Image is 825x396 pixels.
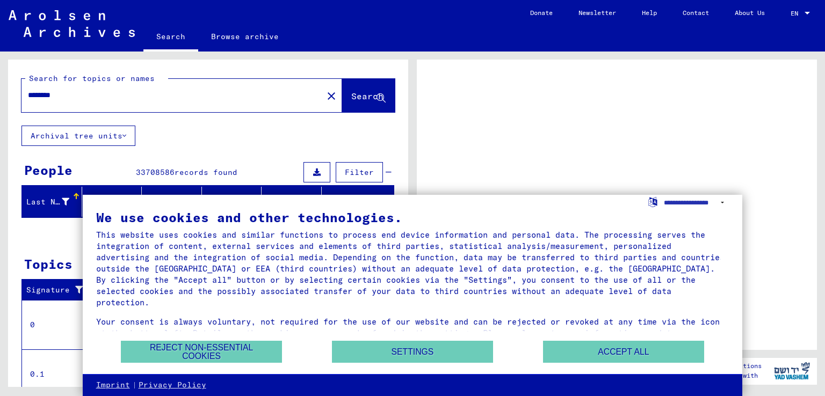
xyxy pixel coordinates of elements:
[791,10,802,17] span: EN
[22,187,82,217] mat-header-cell: Last Name
[321,85,342,106] button: Clear
[136,167,175,177] span: 33708586
[198,24,292,49] a: Browse archive
[175,167,237,177] span: records found
[21,126,135,146] button: Archival tree units
[262,187,322,217] mat-header-cell: Date of Birth
[326,193,384,210] div: Prisoner #
[143,24,198,52] a: Search
[142,187,202,217] mat-header-cell: Maiden Name
[351,91,383,101] span: Search
[24,254,73,274] div: Topics
[121,341,282,363] button: Reject non-essential cookies
[96,380,130,391] a: Imprint
[26,284,88,296] div: Signature
[322,187,394,217] mat-header-cell: Prisoner #
[22,300,96,349] td: 0
[345,167,374,177] span: Filter
[29,74,155,83] mat-label: Search for topics or names
[332,341,493,363] button: Settings
[26,282,98,299] div: Signature
[266,193,324,210] div: Date of Birth
[96,229,729,308] div: This website uses cookies and similar functions to process end device information and personal da...
[86,193,144,210] div: First Name
[146,193,204,210] div: Maiden Name
[336,162,383,182] button: Filter
[772,357,812,384] img: yv_logo.png
[342,79,395,112] button: Search
[325,90,338,102] mat-icon: close
[26,193,83,210] div: Last Name
[82,187,142,217] mat-header-cell: First Name
[26,196,69,208] div: Last Name
[96,316,729,350] div: Your consent is always voluntary, not required for the use of our website and can be rejected or ...
[206,193,264,210] div: Place of Birth
[96,211,729,224] div: We use cookies and other technologies.
[202,187,262,217] mat-header-cell: Place of Birth
[24,160,73,180] div: People
[139,380,206,391] a: Privacy Policy
[543,341,704,363] button: Accept all
[9,10,135,37] img: Arolsen_neg.svg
